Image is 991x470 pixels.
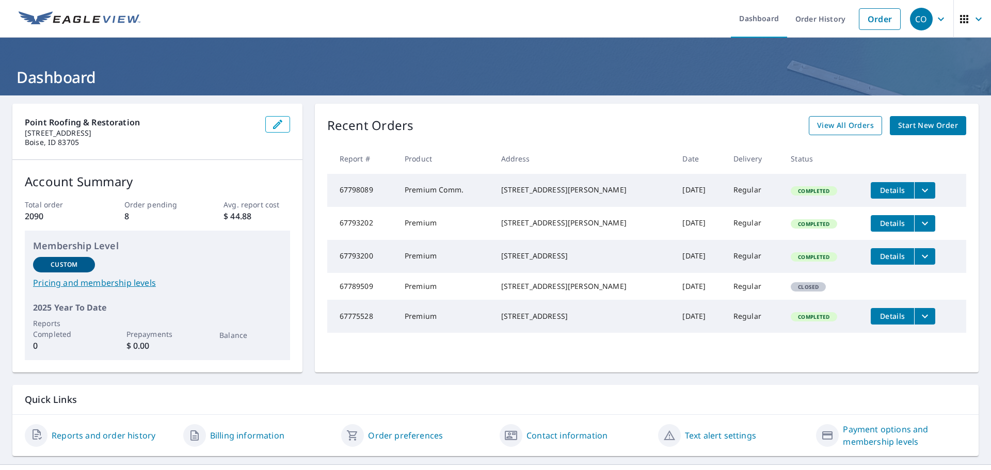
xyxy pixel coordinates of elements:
p: Reports Completed [33,318,95,339]
div: [STREET_ADDRESS] [501,251,666,261]
span: Details [877,185,908,195]
a: Reports and order history [52,429,155,442]
p: $ 44.88 [223,210,290,222]
span: View All Orders [817,119,874,132]
a: Start New Order [890,116,966,135]
button: filesDropdownBtn-67798089 [914,182,935,199]
span: Closed [792,283,825,290]
p: 2090 [25,210,91,222]
h1: Dashboard [12,67,979,88]
span: Details [877,251,908,261]
a: Payment options and membership levels [843,423,966,448]
p: Order pending [124,199,190,210]
div: [STREET_ADDRESS][PERSON_NAME] [501,281,666,291]
td: 67793200 [327,240,396,273]
p: Membership Level [33,239,282,253]
p: $ 0.00 [126,339,188,352]
th: Status [782,143,862,174]
th: Delivery [725,143,782,174]
button: detailsBtn-67793200 [871,248,914,265]
td: 67798089 [327,174,396,207]
a: Text alert settings [685,429,756,442]
td: 67775528 [327,300,396,333]
span: Completed [792,313,836,320]
th: Date [674,143,725,174]
td: Premium [396,273,493,300]
p: Recent Orders [327,116,414,135]
div: [STREET_ADDRESS][PERSON_NAME] [501,185,666,195]
button: filesDropdownBtn-67793202 [914,215,935,232]
p: Boise, ID 83705 [25,138,257,147]
td: 67793202 [327,207,396,240]
span: Completed [792,220,836,228]
td: Regular [725,240,782,273]
span: Completed [792,253,836,261]
a: View All Orders [809,116,882,135]
td: [DATE] [674,273,725,300]
button: detailsBtn-67793202 [871,215,914,232]
td: Premium [396,207,493,240]
p: Point Roofing & Restoration [25,116,257,128]
span: Start New Order [898,119,958,132]
button: detailsBtn-67798089 [871,182,914,199]
td: Regular [725,273,782,300]
a: Contact information [526,429,608,442]
td: Premium [396,240,493,273]
a: Pricing and membership levels [33,277,282,289]
td: [DATE] [674,207,725,240]
p: 8 [124,210,190,222]
a: Order preferences [368,429,443,442]
p: 0 [33,339,95,352]
button: detailsBtn-67775528 [871,308,914,325]
p: [STREET_ADDRESS] [25,128,257,138]
p: Custom [51,260,77,269]
span: Completed [792,187,836,195]
div: [STREET_ADDRESS] [501,311,666,321]
th: Product [396,143,493,174]
img: EV Logo [19,11,140,27]
button: filesDropdownBtn-67793200 [914,248,935,265]
td: Premium [396,300,493,333]
p: Quick Links [25,393,966,406]
a: Billing information [210,429,284,442]
th: Report # [327,143,396,174]
a: Order [859,8,901,30]
td: Premium Comm. [396,174,493,207]
p: Prepayments [126,329,188,339]
p: Total order [25,199,91,210]
p: Avg. report cost [223,199,290,210]
td: Regular [725,174,782,207]
button: filesDropdownBtn-67775528 [914,308,935,325]
p: Balance [219,330,281,341]
p: 2025 Year To Date [33,301,282,314]
td: [DATE] [674,240,725,273]
div: [STREET_ADDRESS][PERSON_NAME] [501,218,666,228]
td: Regular [725,207,782,240]
th: Address [493,143,675,174]
td: Regular [725,300,782,333]
div: CO [910,8,933,30]
span: Details [877,218,908,228]
td: 67789509 [327,273,396,300]
td: [DATE] [674,174,725,207]
span: Details [877,311,908,321]
p: Account Summary [25,172,290,191]
td: [DATE] [674,300,725,333]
